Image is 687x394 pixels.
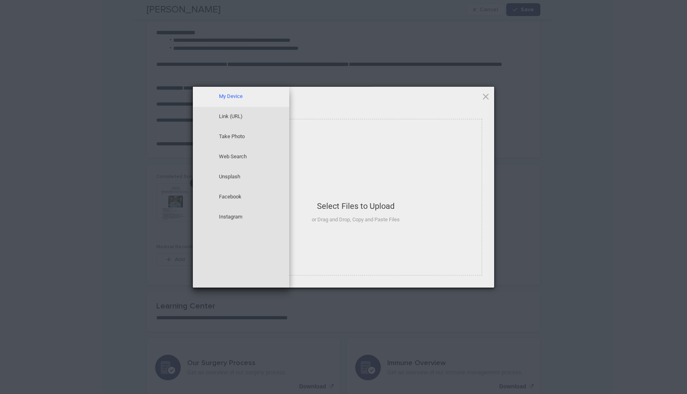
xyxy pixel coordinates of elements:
[219,213,242,220] span: Instagram
[219,133,245,140] span: Take Photo
[219,173,240,180] span: Unsplash
[312,200,400,212] div: Select Files to Upload
[193,107,289,127] div: Link (URL)
[351,92,360,101] span: My Device
[193,127,289,147] div: Take Photo
[193,207,289,227] div: Instagram
[312,216,400,224] div: or Drag and Drop, Copy and Paste Files
[193,87,289,107] div: My Device
[481,92,490,101] span: Click here or hit ESC to close picker
[193,167,289,187] div: Unsplash
[193,187,289,207] div: Facebook
[219,93,243,100] span: My Device
[219,153,247,160] span: Web Search
[219,193,241,200] span: Facebook
[193,147,289,167] div: Web Search
[219,113,243,120] span: Link (URL)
